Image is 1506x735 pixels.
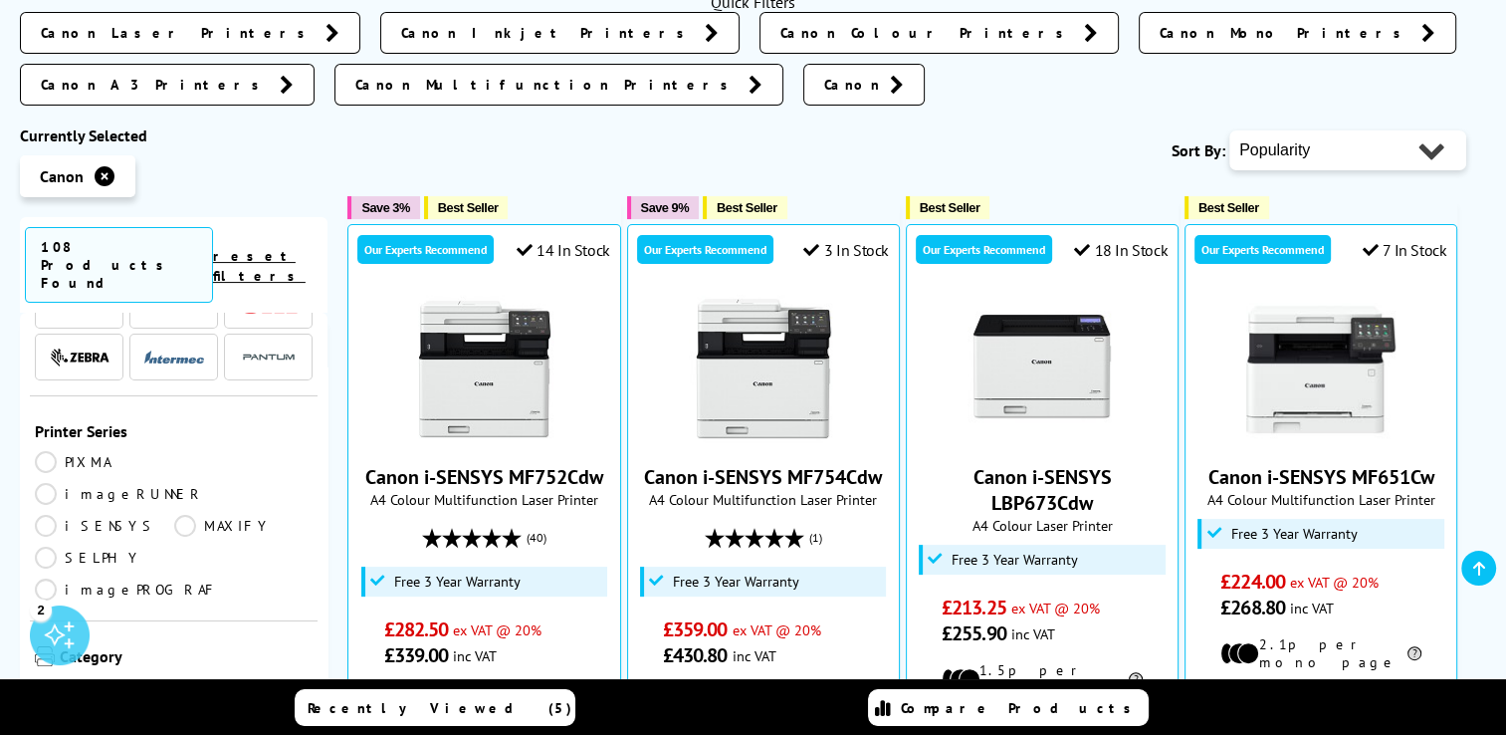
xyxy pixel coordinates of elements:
[35,451,174,473] a: PIXMA
[809,519,822,557] span: (1)
[41,75,270,95] span: Canon A3 Printers
[1230,526,1357,542] span: Free 3 Year Warranty
[641,200,689,215] span: Save 9%
[35,483,204,505] a: imageRUNNER
[1220,595,1285,620] span: £268.80
[1208,464,1434,490] a: Canon i-SENSYS MF651Cw
[1290,573,1379,592] span: ex VAT @ 20%
[638,490,889,509] span: A4 Colour Multifunction Laser Printer
[394,574,521,590] span: Free 3 Year Warranty
[1074,240,1168,260] div: 18 In Stock
[35,579,219,601] a: imagePROGRAF
[1194,235,1331,264] div: Our Experts Recommend
[40,166,84,186] span: Canon
[384,642,449,668] span: £339.00
[30,599,52,620] div: 2
[144,351,204,365] img: Intermec
[174,515,314,537] a: MAXIFY
[868,689,1149,726] a: Compare Products
[824,75,880,95] span: Canon
[410,428,559,448] a: Canon i-SENSYS MF752Cdw
[35,547,174,569] a: SELPHY
[663,642,728,668] span: £430.80
[438,200,499,215] span: Best Seller
[972,464,1111,516] a: Canon i-SENSYS LBP673Cdw
[380,12,740,54] a: Canon Inkjet Printers
[361,200,409,215] span: Save 3%
[308,699,572,717] span: Recently Viewed (5)
[1246,295,1396,444] img: Canon i-SENSYS MF651Cw
[334,64,783,106] a: Canon Multifunction Printers
[732,646,775,665] span: inc VAT
[20,12,360,54] a: Canon Laser Printers
[517,240,610,260] div: 14 In Stock
[1139,12,1456,54] a: Canon Mono Printers
[35,421,313,441] span: Printer Series
[1220,635,1421,671] li: 2.1p per mono page
[213,247,306,285] a: reset filters
[1198,200,1259,215] span: Best Seller
[25,227,213,303] span: 108 Products Found
[453,646,497,665] span: inc VAT
[1011,624,1055,643] span: inc VAT
[355,75,739,95] span: Canon Multifunction Printers
[644,464,882,490] a: Canon i-SENSYS MF754Cdw
[673,574,799,590] span: Free 3 Year Warranty
[663,616,728,642] span: £359.00
[942,595,1006,620] span: £213.25
[60,646,313,670] span: Category
[689,428,838,448] a: Canon i-SENSYS MF754Cdw
[453,620,541,639] span: ex VAT @ 20%
[717,200,777,215] span: Best Seller
[410,295,559,444] img: Canon i-SENSYS MF752Cdw
[917,516,1168,535] span: A4 Colour Laser Printer
[627,196,699,219] button: Save 9%
[968,295,1117,444] img: Canon i-SENSYS LBP673Cdw
[916,235,1052,264] div: Our Experts Recommend
[295,689,575,726] a: Recently Viewed (5)
[920,200,980,215] span: Best Seller
[347,196,419,219] button: Save 3%
[901,699,1142,717] span: Compare Products
[1172,140,1225,160] span: Sort By:
[20,64,315,106] a: Canon A3 Printers
[365,464,603,490] a: Canon i-SENSYS MF752Cdw
[1184,196,1269,219] button: Best Seller
[803,240,889,260] div: 3 In Stock
[50,348,109,367] img: Zebra
[952,552,1078,568] span: Free 3 Year Warranty
[942,661,1143,697] li: 1.5p per mono page
[239,346,299,369] img: Pantum
[1195,490,1446,509] span: A4 Colour Multifunction Laser Printer
[358,490,609,509] span: A4 Colour Multifunction Laser Printer
[1160,23,1411,43] span: Canon Mono Printers
[35,515,174,537] a: iSENSYS
[703,196,787,219] button: Best Seller
[637,235,773,264] div: Our Experts Recommend
[144,345,204,369] a: Intermec
[424,196,509,219] button: Best Seller
[1220,569,1285,595] span: £224.00
[1290,599,1334,617] span: inc VAT
[41,23,316,43] span: Canon Laser Printers
[803,64,925,106] a: Canon
[357,235,494,264] div: Our Experts Recommend
[732,620,820,639] span: ex VAT @ 20%
[1363,240,1447,260] div: 7 In Stock
[1246,428,1396,448] a: Canon i-SENSYS MF651Cw
[239,345,299,369] a: Pantum
[1220,676,1421,712] li: 11.5p per colour page
[20,125,327,145] div: Currently Selected
[759,12,1119,54] a: Canon Colour Printers
[384,616,449,642] span: £282.50
[689,295,838,444] img: Canon i-SENSYS MF754Cdw
[906,196,990,219] button: Best Seller
[942,620,1006,646] span: £255.90
[780,23,1074,43] span: Canon Colour Printers
[50,345,109,369] a: Zebra
[968,428,1117,448] a: Canon i-SENSYS LBP673Cdw
[401,23,695,43] span: Canon Inkjet Printers
[527,519,546,557] span: (40)
[1011,599,1100,617] span: ex VAT @ 20%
